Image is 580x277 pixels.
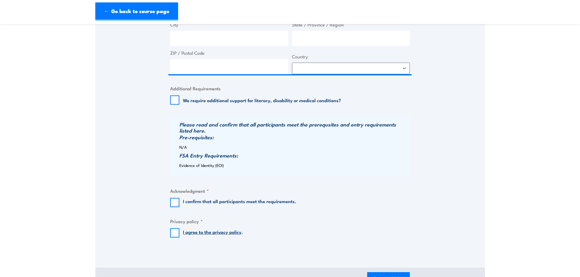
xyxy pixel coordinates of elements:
p: N/A [179,145,408,149]
h3: Pre-requisites: [179,134,408,140]
label: City [170,21,288,28]
p: Evidence of Identity (EOI) [179,163,408,168]
legend: Privacy policy [170,218,203,225]
label: ZIP / Postal Code [170,50,288,57]
legend: Additional Requirements [170,85,221,92]
h3: Please read and confirm that all participants meet the prerequsites and entry requirements listed... [179,121,408,133]
label: Country [292,53,410,60]
a: ← Go back to course page [95,2,178,21]
label: We require additional support for literacy, disability or medical conditions? [183,97,341,103]
label: I confirm that all participants meet the requirements. [183,198,296,207]
label: . [183,228,243,237]
a: I agree to the privacy policy [183,228,241,235]
h3: FSA Entry Requirements: [179,152,408,158]
label: State / Province / Region [292,21,410,28]
legend: Acknowledgment [170,187,209,194]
